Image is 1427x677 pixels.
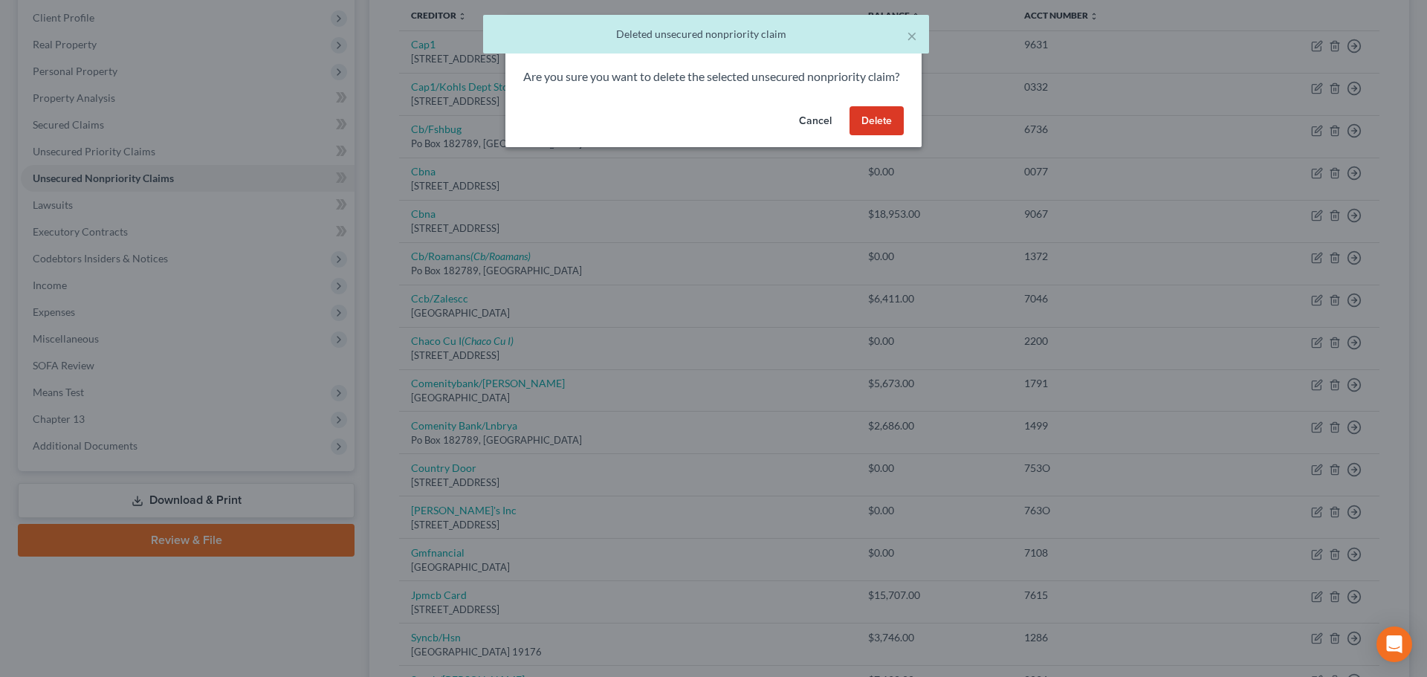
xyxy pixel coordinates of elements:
button: × [907,27,917,45]
button: Delete [850,106,904,136]
div: Deleted unsecured nonpriority claim [495,27,917,42]
p: Are you sure you want to delete the selected unsecured nonpriority claim? [523,68,904,85]
div: Open Intercom Messenger [1376,626,1412,662]
button: Cancel [787,106,844,136]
